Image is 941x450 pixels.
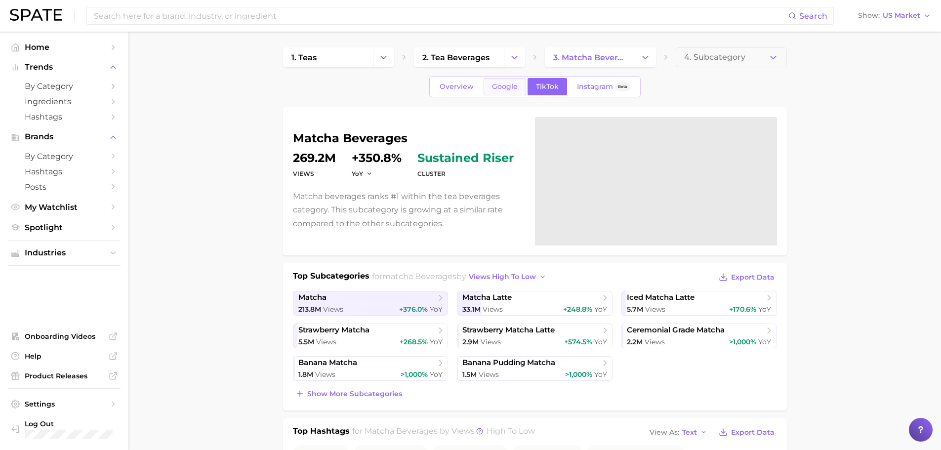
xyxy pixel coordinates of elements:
a: TikTok [528,78,567,95]
span: Views [316,337,336,346]
span: Export Data [731,273,775,282]
span: 1.5m [462,370,477,379]
h1: matcha beverages [293,132,523,144]
button: 4. Subcategory [676,47,787,67]
a: by Category [8,149,121,164]
span: Search [799,11,827,21]
span: matcha [298,293,327,302]
span: +248.8% [563,305,592,314]
span: matcha beverages [365,426,438,436]
a: Hashtags [8,109,121,124]
span: Industries [25,248,104,257]
span: matcha latte [462,293,512,302]
dd: 269.2m [293,152,336,164]
span: Views [483,305,503,314]
span: >1,000% [401,370,428,379]
span: Show [858,13,880,18]
button: ShowUS Market [856,9,934,22]
span: My Watchlist [25,203,104,212]
span: Posts [25,182,104,192]
a: strawberry matcha latte2.9m Views+574.5% YoY [457,324,613,348]
span: Spotlight [25,223,104,232]
a: iced matcha latte5.7m Views+170.6% YoY [621,291,777,316]
span: Ingredients [25,97,104,106]
a: InstagramBeta [569,78,639,95]
a: banana pudding matcha1.5m Views>1,000% YoY [457,356,613,381]
button: Show more subcategories [293,387,405,401]
span: 2.2m [627,337,643,346]
button: View AsText [647,426,710,439]
a: Log out. Currently logged in with e-mail jacob.demos@robertet.com. [8,416,121,442]
span: +376.0% [399,305,428,314]
span: iced matcha latte [627,293,695,302]
span: +170.6% [729,305,756,314]
span: by Category [25,152,104,161]
button: Trends [8,60,121,75]
a: Ingredients [8,94,121,109]
span: View As [650,430,679,435]
span: >1,000% [565,370,592,379]
span: Export Data [731,428,775,437]
span: Hashtags [25,167,104,176]
span: Views [645,305,665,314]
a: ceremonial grade matcha2.2m Views>1,000% YoY [621,324,777,348]
dt: Views [293,168,336,180]
span: 3. matcha beverages [553,53,626,62]
span: 33.1m [462,305,481,314]
span: Onboarding Videos [25,332,104,341]
span: Views [645,337,665,346]
span: 5.5m [298,337,314,346]
span: Help [25,352,104,361]
span: TikTok [536,82,559,91]
span: 1.8m [298,370,313,379]
span: by Category [25,82,104,91]
span: YoY [430,337,443,346]
span: Settings [25,400,104,409]
dt: cluster [417,168,514,180]
a: Posts [8,179,121,195]
span: YoY [430,370,443,379]
span: Product Releases [25,371,104,380]
a: Google [484,78,526,95]
span: Brands [25,132,104,141]
a: Hashtags [8,164,121,179]
span: ceremonial grade matcha [627,326,725,335]
a: 1. teas [283,47,373,67]
span: YoY [758,305,771,314]
a: banana matcha1.8m Views>1,000% YoY [293,356,449,381]
a: matcha213.8m Views+376.0% YoY [293,291,449,316]
a: Settings [8,397,121,411]
input: Search here for a brand, industry, or ingredient [93,7,788,24]
a: 2. tea beverages [414,47,504,67]
span: 213.8m [298,305,321,314]
span: 2. tea beverages [422,53,490,62]
span: YoY [594,337,607,346]
a: Overview [431,78,482,95]
button: Export Data [716,270,777,284]
button: YoY [352,169,373,178]
span: 5.7m [627,305,643,314]
span: YoY [352,169,363,178]
button: Change Category [504,47,525,67]
a: Home [8,40,121,55]
span: for by [372,272,549,281]
span: Views [315,370,335,379]
span: Trends [25,63,104,72]
span: Views [479,370,499,379]
span: YoY [430,305,443,314]
a: Spotlight [8,220,121,235]
a: Onboarding Videos [8,329,121,344]
button: views high to low [466,270,549,284]
span: banana matcha [298,358,357,368]
span: Google [492,82,518,91]
span: views high to low [469,273,536,281]
span: Text [682,430,697,435]
span: strawberry matcha latte [462,326,555,335]
a: Help [8,349,121,364]
span: +268.5% [400,337,428,346]
img: SPATE [10,9,62,21]
button: Change Category [373,47,394,67]
span: 2.9m [462,337,479,346]
h1: Top Hashtags [293,425,350,439]
span: Home [25,42,104,52]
